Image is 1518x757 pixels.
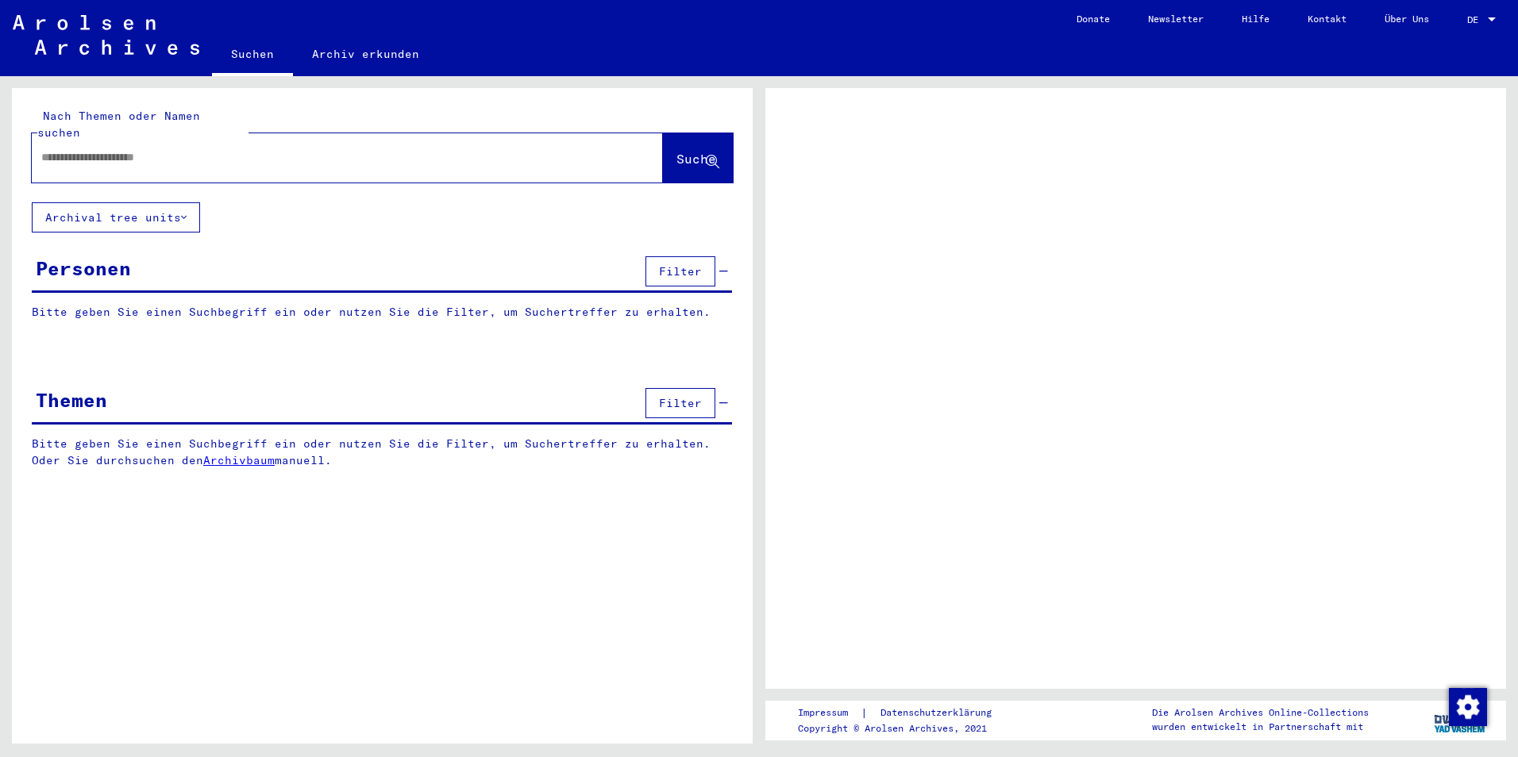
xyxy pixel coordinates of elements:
[1152,705,1369,720] p: Die Arolsen Archives Online-Collections
[32,436,733,469] p: Bitte geben Sie einen Suchbegriff ein oder nutzen Sie die Filter, um Suchertreffer zu erhalten. O...
[13,15,199,55] img: Arolsen_neg.svg
[1467,14,1485,25] span: DE
[37,109,200,140] mat-label: Nach Themen oder Namen suchen
[659,396,702,410] span: Filter
[663,133,733,183] button: Suche
[1152,720,1369,734] p: wurden entwickelt in Partnerschaft mit
[645,256,715,286] button: Filter
[798,705,1011,721] div: |
[212,35,293,76] a: Suchen
[32,304,732,321] p: Bitte geben Sie einen Suchbegriff ein oder nutzen Sie die Filter, um Suchertreffer zu erhalten.
[32,202,200,232] button: Archival tree units
[1431,700,1490,740] img: yv_logo.png
[1449,688,1487,726] img: Zustimmung ändern
[798,705,861,721] a: Impressum
[798,721,1011,736] p: Copyright © Arolsen Archives, 2021
[676,151,716,167] span: Suche
[868,705,1011,721] a: Datenschutzerklärung
[36,386,107,414] div: Themen
[203,453,275,467] a: Archivbaum
[36,254,131,282] div: Personen
[645,388,715,418] button: Filter
[659,264,702,279] span: Filter
[293,35,438,73] a: Archiv erkunden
